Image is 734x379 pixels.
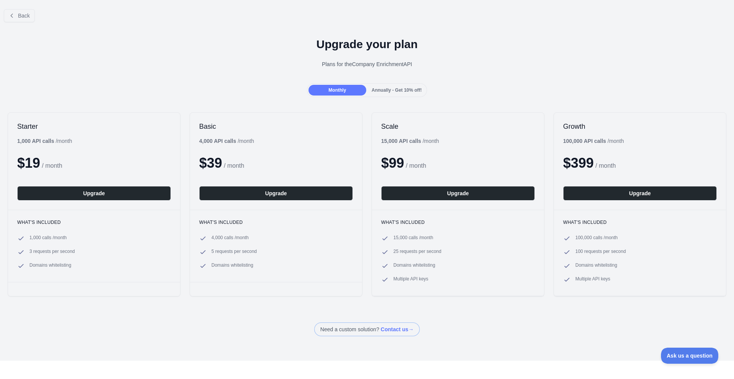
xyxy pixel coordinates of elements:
h2: Basic [199,122,353,131]
h2: Growth [563,122,717,131]
span: $ 399 [563,155,594,171]
iframe: Toggle Customer Support [661,348,719,364]
b: 15,000 API calls [381,138,421,144]
span: $ 99 [381,155,404,171]
div: / month [381,137,439,145]
b: 100,000 API calls [563,138,606,144]
div: / month [563,137,624,145]
h2: Scale [381,122,535,131]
